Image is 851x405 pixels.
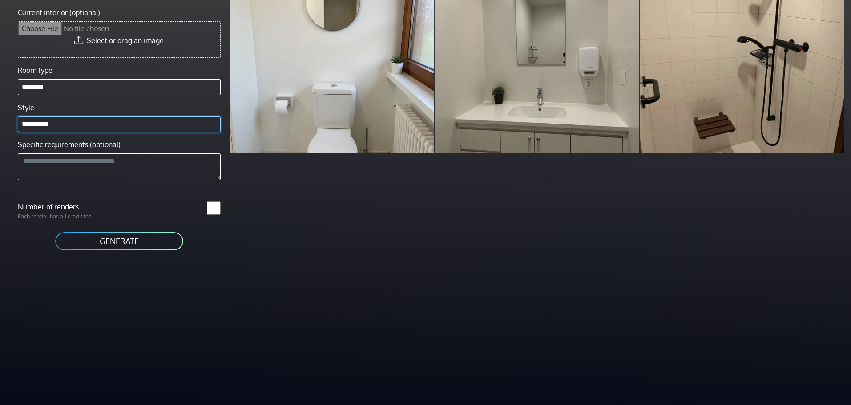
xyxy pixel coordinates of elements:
label: Specific requirements (optional) [18,139,121,150]
label: Current interior (optional) [18,7,100,18]
label: Number of renders [12,201,119,212]
button: GENERATE [54,231,184,251]
label: Room type [18,65,52,76]
label: Style [18,102,34,113]
p: Each render has a 1 credit fee [12,212,119,221]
